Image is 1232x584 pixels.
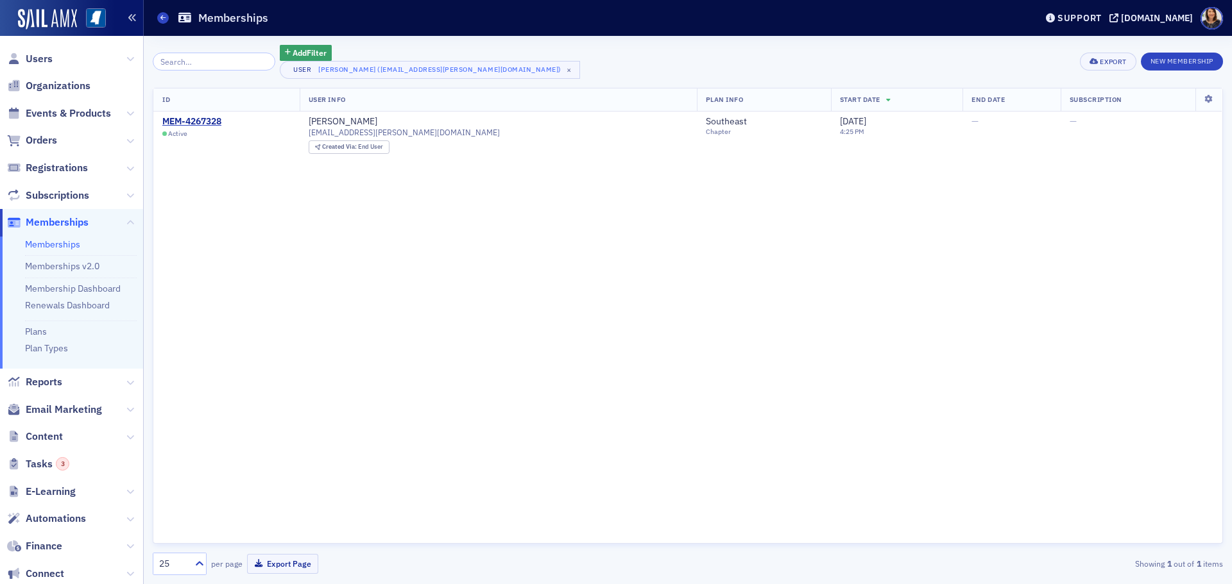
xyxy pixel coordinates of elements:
span: User Info [309,95,346,104]
a: MEM-4267328 [162,116,221,128]
a: Orders [7,133,57,147]
a: Finance [7,539,62,553]
span: Start Date [840,95,880,104]
a: E-Learning [7,485,76,499]
button: [DOMAIN_NAME] [1109,13,1197,22]
div: Created Via: End User [309,140,389,154]
span: Automations [26,512,86,526]
button: User[PERSON_NAME] ([EMAIL_ADDRESS][PERSON_NAME][DOMAIN_NAME])× [280,61,580,79]
div: 3 [56,457,69,471]
time: 4:25 PM [840,127,864,136]
img: SailAMX [18,9,77,29]
a: Automations [7,512,86,526]
span: Subscriptions [26,188,89,203]
span: Profile [1201,7,1223,29]
a: Renewals Dashboard [25,299,110,311]
div: End User [322,144,383,151]
span: End Date [971,95,1005,104]
a: Content [7,430,63,444]
a: Registrations [7,161,88,175]
span: Reports [26,375,62,389]
a: Memberships v2.0 [25,260,99,272]
a: Email Marketing [7,403,102,417]
a: View Homepage [77,8,106,30]
span: Registrations [26,161,88,175]
h1: Memberships [198,10,268,26]
span: Created Via : [322,142,358,151]
input: Search… [153,53,275,71]
span: Orders [26,133,57,147]
span: Add Filter [293,47,327,58]
a: Events & Products [7,106,111,121]
a: Memberships [25,238,80,250]
a: [PERSON_NAME] [309,116,377,128]
span: Tasks [26,457,69,471]
span: [DATE] [840,115,866,127]
a: Subscriptions [7,188,89,203]
img: SailAMX [86,8,106,28]
div: Export [1100,58,1126,65]
button: Export [1080,53,1136,71]
span: × [563,64,575,76]
a: Users [7,52,53,66]
a: Southeast [706,116,758,128]
div: Chapter [706,128,758,136]
span: — [971,115,979,127]
strong: 1 [1194,558,1203,569]
a: Membership Dashboard [25,283,121,294]
span: Organizations [26,79,90,93]
span: ID [162,95,170,104]
span: Email Marketing [26,403,102,417]
span: Finance [26,539,62,553]
div: Showing out of items [875,558,1223,569]
div: User [289,65,316,74]
span: Active [168,129,187,138]
label: per page [211,558,243,569]
a: Connect [7,567,64,581]
a: Plans [25,326,47,337]
div: [DOMAIN_NAME] [1121,12,1193,24]
button: AddFilter [280,45,332,61]
a: New Membership [1141,54,1223,66]
span: Users [26,52,53,66]
span: Subscription [1070,95,1122,104]
button: New Membership [1141,53,1223,71]
span: — [1070,115,1077,127]
a: Plan Types [25,342,68,354]
span: Events & Products [26,106,111,121]
div: 25 [159,557,187,571]
a: Memberships [7,215,89,229]
a: Tasks3 [7,457,69,471]
span: E-Learning [26,485,76,499]
strong: 1 [1165,558,1174,569]
div: [PERSON_NAME] ([EMAIL_ADDRESS][PERSON_NAME][DOMAIN_NAME]) [318,65,561,74]
span: Connect [26,567,64,581]
span: Memberships [26,215,89,229]
div: Support [1057,12,1102,24]
a: Organizations [7,79,90,93]
a: Reports [7,375,62,389]
span: Content [26,430,63,444]
span: [EMAIL_ADDRESS][PERSON_NAME][DOMAIN_NAME] [309,128,500,137]
span: Plan Info [706,95,744,104]
button: Export Page [247,554,318,574]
